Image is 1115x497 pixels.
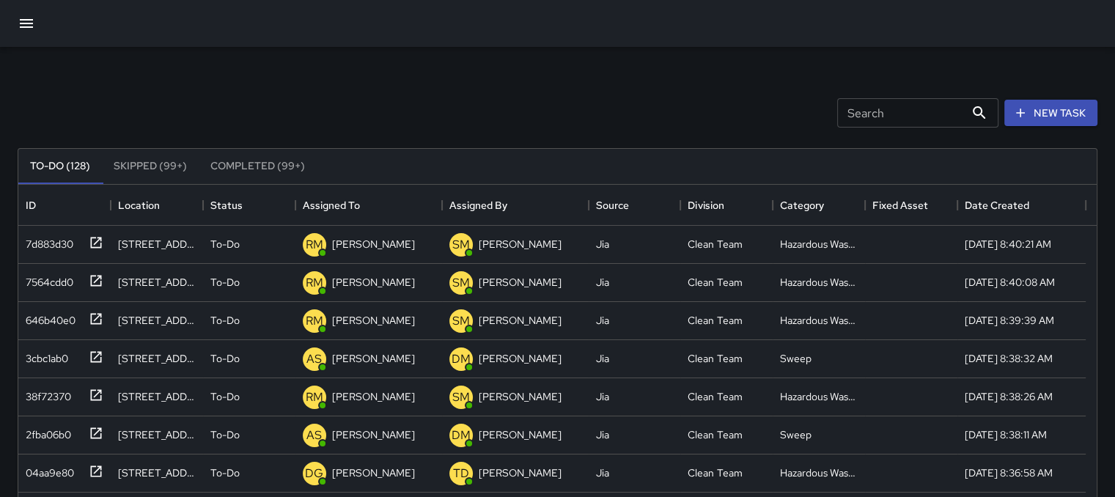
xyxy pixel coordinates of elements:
[305,465,323,482] p: DG
[306,427,322,444] p: AS
[596,237,609,251] div: Jia
[203,185,295,226] div: Status
[20,269,73,290] div: 7564cdd0
[479,351,562,366] p: [PERSON_NAME]
[780,351,812,366] div: Sweep
[965,465,1053,480] div: 8/11/2025, 8:36:58 AM
[965,313,1054,328] div: 8/11/2025, 8:39:39 AM
[965,275,1055,290] div: 8/11/2025, 8:40:08 AM
[118,427,196,442] div: 1600 Market Street
[780,185,824,226] div: Category
[865,185,957,226] div: Fixed Asset
[452,236,470,254] p: SM
[688,389,742,404] div: Clean Team
[210,389,240,404] p: To-Do
[452,427,471,444] p: DM
[872,185,928,226] div: Fixed Asset
[479,465,562,480] p: [PERSON_NAME]
[332,237,415,251] p: [PERSON_NAME]
[452,350,471,368] p: DM
[688,237,742,251] div: Clean Team
[306,236,323,254] p: RM
[111,185,203,226] div: Location
[210,185,243,226] div: Status
[332,389,415,404] p: [PERSON_NAME]
[26,185,36,226] div: ID
[688,351,742,366] div: Clean Team
[306,350,322,368] p: AS
[452,274,470,292] p: SM
[332,275,415,290] p: [PERSON_NAME]
[479,427,562,442] p: [PERSON_NAME]
[780,465,858,480] div: Hazardous Waste
[453,465,469,482] p: TD
[452,389,470,406] p: SM
[596,185,629,226] div: Source
[102,149,199,184] button: Skipped (99+)
[20,460,74,480] div: 04aa9e80
[449,185,507,226] div: Assigned By
[965,351,1053,366] div: 8/11/2025, 8:38:32 AM
[199,149,317,184] button: Completed (99+)
[20,231,73,251] div: 7d883d30
[306,274,323,292] p: RM
[306,312,323,330] p: RM
[680,185,773,226] div: Division
[773,185,865,226] div: Category
[965,185,1029,226] div: Date Created
[688,427,742,442] div: Clean Team
[965,389,1053,404] div: 8/11/2025, 8:38:26 AM
[118,389,196,404] div: 1621 Market Street
[210,351,240,366] p: To-Do
[479,237,562,251] p: [PERSON_NAME]
[332,427,415,442] p: [PERSON_NAME]
[210,275,240,290] p: To-Do
[965,237,1051,251] div: 8/11/2025, 8:40:21 AM
[20,307,76,328] div: 646b40e0
[957,185,1086,226] div: Date Created
[596,427,609,442] div: Jia
[210,313,240,328] p: To-Do
[20,421,71,442] div: 2fba06b0
[210,465,240,480] p: To-Do
[210,237,240,251] p: To-Do
[118,275,196,290] div: 1639 Market Street
[589,185,681,226] div: Source
[596,389,609,404] div: Jia
[780,389,858,404] div: Hazardous Waste
[780,427,812,442] div: Sweep
[118,351,196,366] div: 1600 Market Street
[20,345,68,366] div: 3cbc1ab0
[442,185,589,226] div: Assigned By
[596,313,609,328] div: Jia
[18,149,102,184] button: To-Do (128)
[688,465,742,480] div: Clean Team
[688,313,742,328] div: Clean Team
[452,312,470,330] p: SM
[118,313,196,328] div: 1633 Market Street
[306,389,323,406] p: RM
[332,465,415,480] p: [PERSON_NAME]
[118,465,196,480] div: 2 Hyde Street
[965,427,1047,442] div: 8/11/2025, 8:38:11 AM
[18,185,111,226] div: ID
[596,351,609,366] div: Jia
[1004,100,1097,127] button: New Task
[780,237,858,251] div: Hazardous Waste
[118,185,160,226] div: Location
[332,313,415,328] p: [PERSON_NAME]
[210,427,240,442] p: To-Do
[295,185,442,226] div: Assigned To
[479,313,562,328] p: [PERSON_NAME]
[780,313,858,328] div: Hazardous Waste
[332,351,415,366] p: [PERSON_NAME]
[303,185,360,226] div: Assigned To
[596,465,609,480] div: Jia
[479,275,562,290] p: [PERSON_NAME]
[20,383,71,404] div: 38f72370
[780,275,858,290] div: Hazardous Waste
[479,389,562,404] p: [PERSON_NAME]
[688,185,724,226] div: Division
[688,275,742,290] div: Clean Team
[118,237,196,251] div: 1639 Market Street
